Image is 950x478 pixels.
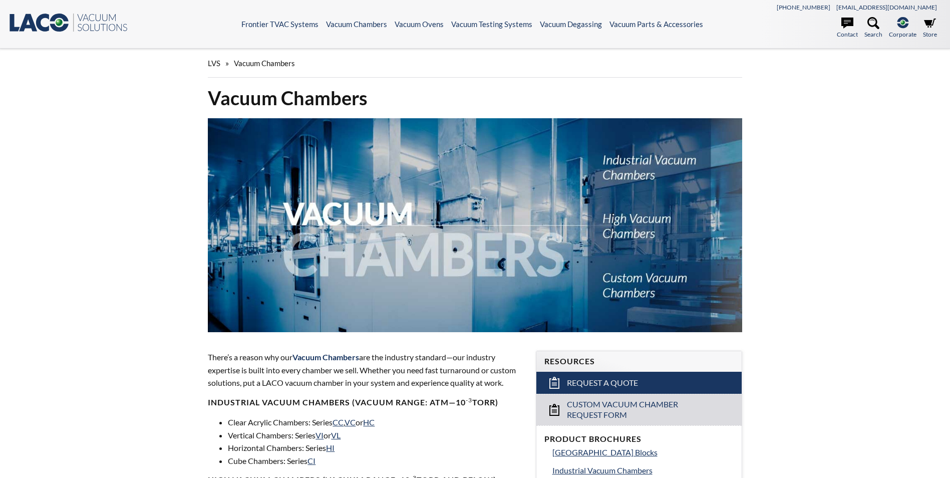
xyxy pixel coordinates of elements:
[544,434,734,444] h4: Product Brochures
[241,20,319,29] a: Frontier TVAC Systems
[466,396,472,404] sup: -3
[363,417,375,427] a: HC
[292,352,359,362] span: Vacuum Chambers
[552,447,658,457] span: [GEOGRAPHIC_DATA] Blocks
[536,394,742,425] a: Custom Vacuum Chamber Request Form
[326,20,387,29] a: Vacuum Chambers
[552,465,653,475] span: Industrial Vacuum Chambers
[228,441,523,454] li: Horizontal Chambers: Series
[345,417,356,427] a: VC
[315,430,324,440] a: VI
[777,4,830,11] a: [PHONE_NUMBER]
[208,351,523,389] p: There’s a reason why our are the industry standard—our industry expertise is built into every cha...
[837,17,858,39] a: Contact
[208,397,523,408] h4: Industrial Vacuum Chambers (vacuum range: atm—10 Torr)
[208,59,220,68] span: LVS
[331,430,341,440] a: VL
[326,443,335,452] a: HI
[228,454,523,467] li: Cube Chambers: Series
[567,378,638,388] span: Request a Quote
[307,456,315,465] a: CI
[567,399,712,420] span: Custom Vacuum Chamber Request Form
[889,30,916,39] span: Corporate
[451,20,532,29] a: Vacuum Testing Systems
[208,86,742,110] h1: Vacuum Chambers
[208,118,742,332] img: Vacuum Chambers
[395,20,444,29] a: Vacuum Ovens
[536,372,742,394] a: Request a Quote
[333,417,344,427] a: CC
[228,429,523,442] li: Vertical Chambers: Series or
[544,356,734,367] h4: Resources
[552,446,734,459] a: [GEOGRAPHIC_DATA] Blocks
[923,17,937,39] a: Store
[234,59,295,68] span: Vacuum Chambers
[208,49,742,78] div: »
[540,20,602,29] a: Vacuum Degassing
[864,17,882,39] a: Search
[609,20,703,29] a: Vacuum Parts & Accessories
[552,464,734,477] a: Industrial Vacuum Chambers
[228,416,523,429] li: Clear Acrylic Chambers: Series , or
[836,4,937,11] a: [EMAIL_ADDRESS][DOMAIN_NAME]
